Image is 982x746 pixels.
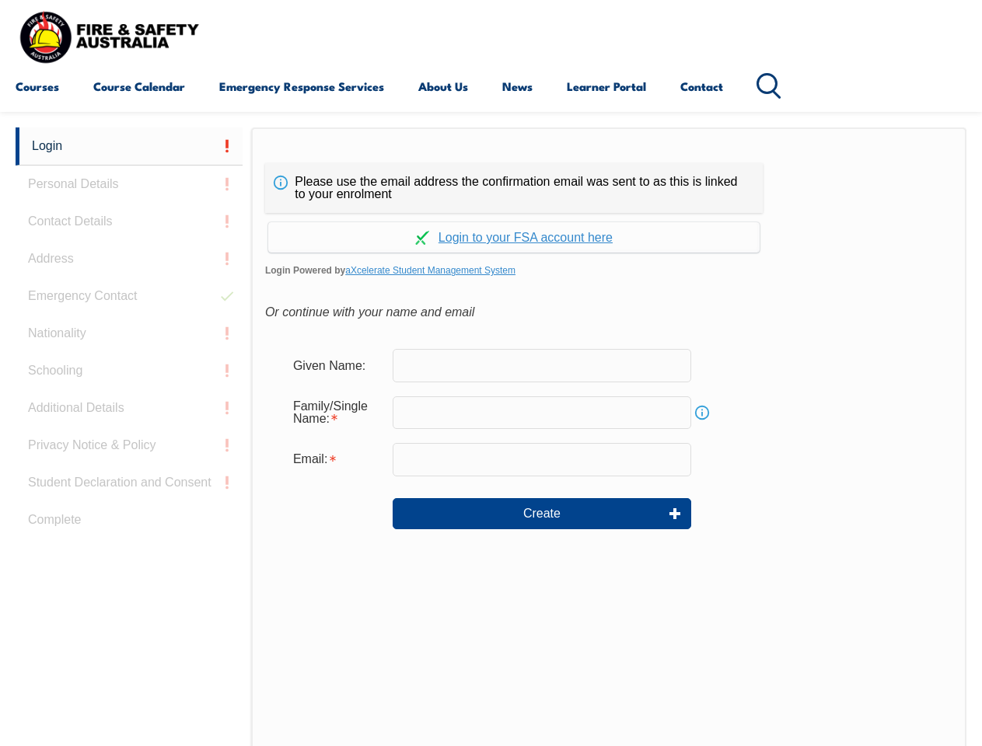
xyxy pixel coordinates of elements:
a: Contact [680,68,723,105]
div: Please use the email address the confirmation email was sent to as this is linked to your enrolment [265,163,763,213]
span: Login Powered by [265,259,952,282]
div: Or continue with your name and email [265,301,952,324]
a: Course Calendar [93,68,185,105]
img: Log in withaxcelerate [415,231,429,245]
a: Emergency Response Services [219,68,384,105]
a: Login [16,127,243,166]
a: News [502,68,533,105]
a: Learner Portal [567,68,646,105]
a: Courses [16,68,59,105]
div: Given Name: [281,350,393,380]
button: Create [393,498,691,529]
a: About Us [418,68,468,105]
a: Info [691,402,713,424]
div: Family/Single Name is required. [281,392,393,434]
div: Email is required. [281,444,393,474]
a: aXcelerate Student Management System [345,265,515,276]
